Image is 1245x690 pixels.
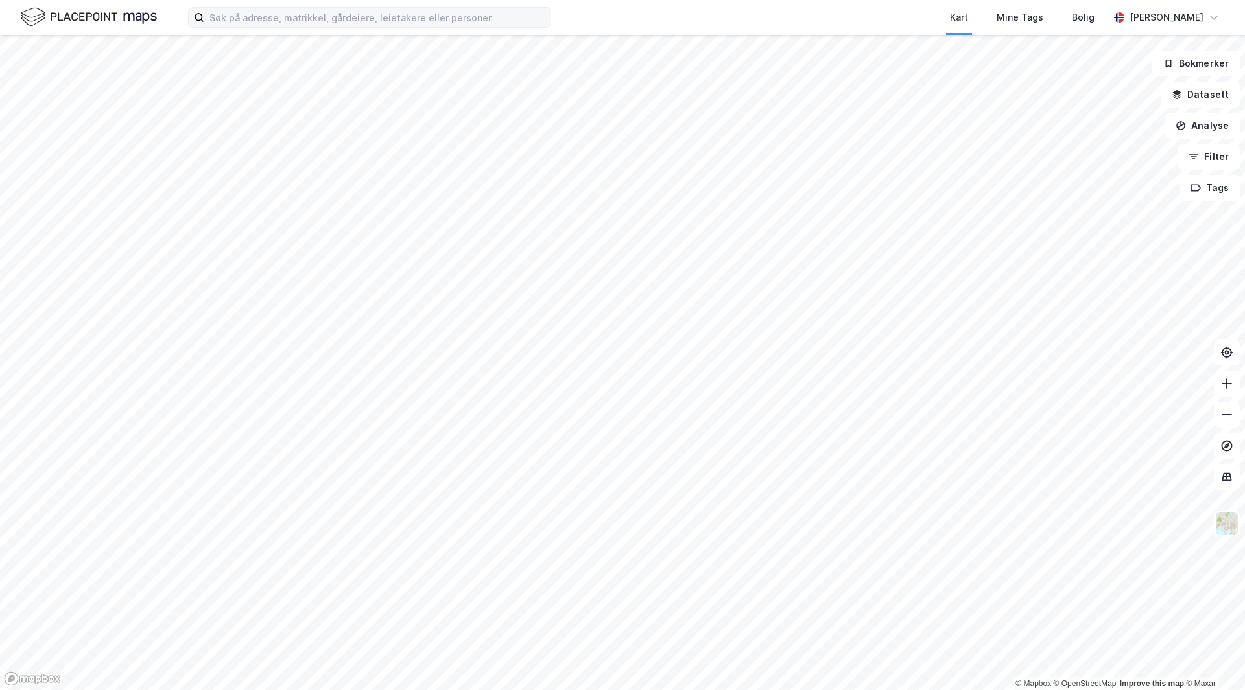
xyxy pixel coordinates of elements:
button: Analyse [1165,113,1240,139]
div: [PERSON_NAME] [1130,10,1203,25]
a: OpenStreetMap [1054,679,1117,688]
img: logo.f888ab2527a4732fd821a326f86c7f29.svg [21,6,157,29]
div: Bolig [1072,10,1095,25]
div: Kart [950,10,968,25]
button: Tags [1180,175,1240,201]
button: Datasett [1161,82,1240,108]
button: Filter [1178,144,1240,170]
a: Mapbox [1015,679,1051,688]
img: Z [1215,511,1239,536]
iframe: Chat Widget [1180,628,1245,690]
a: Improve this map [1120,679,1184,688]
div: Mine Tags [997,10,1043,25]
button: Bokmerker [1152,51,1240,76]
input: Søk på adresse, matrikkel, gårdeiere, leietakere eller personer [204,8,551,27]
a: Mapbox homepage [4,671,61,686]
